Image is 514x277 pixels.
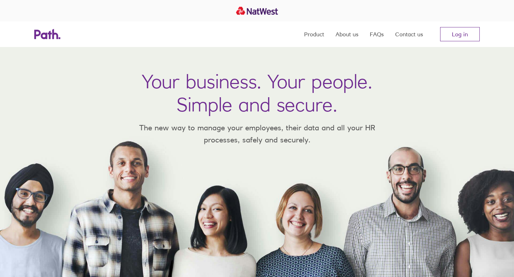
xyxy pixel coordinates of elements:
[142,70,372,116] h1: Your business. Your people. Simple and secure.
[370,21,384,47] a: FAQs
[336,21,358,47] a: About us
[128,122,385,146] p: The new way to manage your employees, their data and all your HR processes, safely and securely.
[395,21,423,47] a: Contact us
[304,21,324,47] a: Product
[440,27,480,41] a: Log in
